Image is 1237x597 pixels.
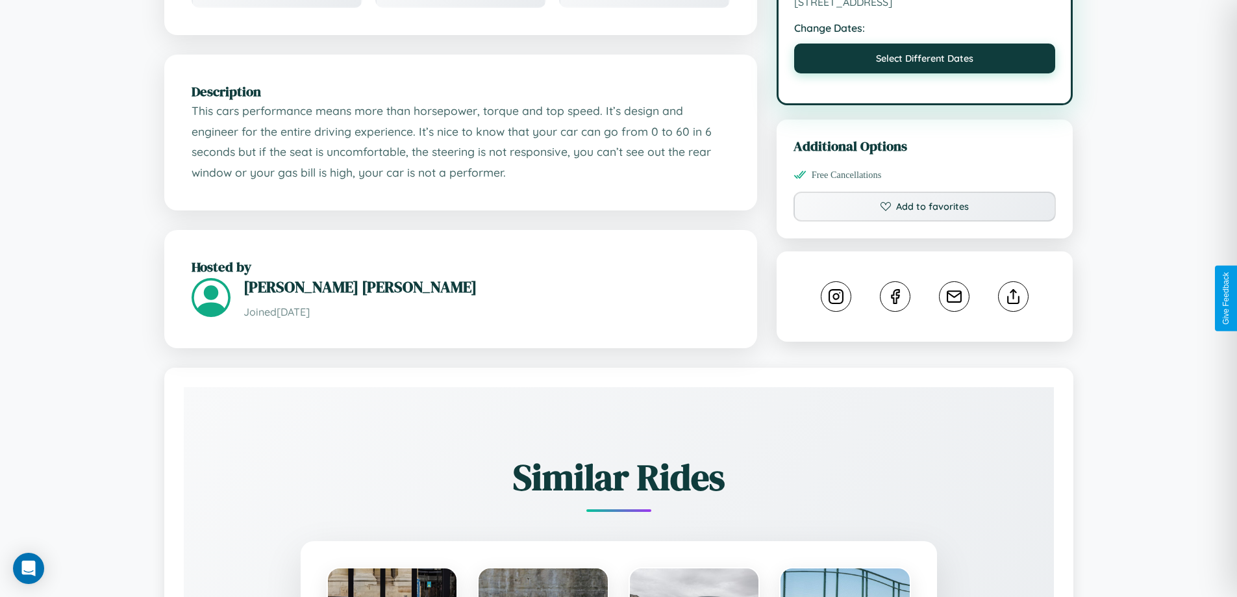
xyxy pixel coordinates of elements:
[793,192,1056,222] button: Add to favorites
[192,82,730,101] h2: Description
[793,136,1056,155] h3: Additional Options
[13,553,44,584] div: Open Intercom Messenger
[1221,272,1231,325] div: Give Feedback
[794,44,1056,73] button: Select Different Dates
[192,101,730,183] p: This cars performance means more than horsepower, torque and top speed. It’s design and engineer ...
[229,452,1008,502] h2: Similar Rides
[244,276,730,298] h3: [PERSON_NAME] [PERSON_NAME]
[812,170,882,181] span: Free Cancellations
[794,21,1056,34] strong: Change Dates:
[192,257,730,276] h2: Hosted by
[244,303,730,322] p: Joined [DATE]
